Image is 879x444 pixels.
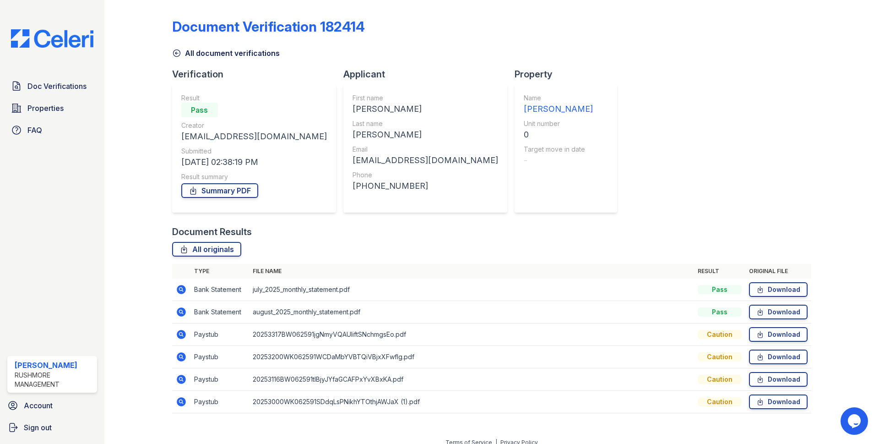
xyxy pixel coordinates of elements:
div: [DATE] 02:38:19 PM [181,156,327,169]
div: Result summary [181,172,327,181]
div: Rushmore Management [15,371,93,389]
a: Download [749,350,808,364]
a: Account [4,396,101,415]
div: Last name [353,119,498,128]
td: 20253200WK062591WCDaMbYVBTQiVBjxXFwfIg.pdf [249,346,694,368]
span: Properties [27,103,64,114]
div: [PERSON_NAME] [353,103,498,115]
div: Applicant [343,68,515,81]
a: Name [PERSON_NAME] [524,93,593,115]
img: CE_Logo_Blue-a8612792a0a2168367f1c8372b55b34899dd931a85d93a1a3d3e32e68fde9ad4.png [4,29,101,48]
span: Account [24,400,53,411]
a: FAQ [7,121,97,139]
iframe: chat widget [841,407,870,435]
th: File name [249,264,694,279]
div: [PERSON_NAME] [15,360,93,371]
th: Original file [745,264,811,279]
td: 20253317BW062591jgNmyVQAUIiftSNchmgsEo.pdf [249,323,694,346]
div: Email [353,145,498,154]
div: Name [524,93,593,103]
div: Caution [698,330,742,339]
div: Unit number [524,119,593,128]
div: Creator [181,121,327,130]
div: Result [181,93,327,103]
span: Sign out [24,422,52,433]
a: Download [749,305,808,319]
span: Doc Verifications [27,81,87,92]
div: Caution [698,375,742,384]
td: Paystub [190,391,249,413]
td: Paystub [190,346,249,368]
td: Bank Statement [190,279,249,301]
div: Pass [698,285,742,294]
td: august_2025_monthly_statement.pdf [249,301,694,323]
div: [PERSON_NAME] [524,103,593,115]
a: Download [749,327,808,342]
div: First name [353,93,498,103]
div: 0 [524,128,593,141]
div: Property [515,68,624,81]
div: [EMAIL_ADDRESS][DOMAIN_NAME] [353,154,498,167]
td: july_2025_monthly_statement.pdf [249,279,694,301]
td: Paystub [190,323,249,346]
div: Verification [172,68,343,81]
div: Pass [181,103,218,117]
div: Pass [698,307,742,317]
a: All document verifications [172,48,280,59]
a: Sign out [4,418,101,437]
a: Summary PDF [181,183,258,198]
div: Submitted [181,147,327,156]
span: FAQ [27,125,42,136]
a: All originals [172,242,241,257]
div: [PERSON_NAME] [353,128,498,141]
div: - [524,154,593,167]
div: Phone [353,170,498,180]
a: Download [749,282,808,297]
a: Download [749,372,808,387]
div: Caution [698,352,742,362]
td: 20253000WK062591SDdqLsPNikhYTOthjAWJaX (1).pdf [249,391,694,413]
a: Download [749,395,808,409]
div: Document Results [172,225,252,238]
div: [EMAIL_ADDRESS][DOMAIN_NAME] [181,130,327,143]
td: Paystub [190,368,249,391]
div: Document Verification 182414 [172,18,365,35]
td: Bank Statement [190,301,249,323]
div: Caution [698,397,742,406]
div: Target move in date [524,145,593,154]
a: Properties [7,99,97,117]
td: 20253116BW062591tlBjyJYfaGCAFPxYvXBxKA.pdf [249,368,694,391]
th: Result [694,264,745,279]
a: Doc Verifications [7,77,97,95]
th: Type [190,264,249,279]
div: [PHONE_NUMBER] [353,180,498,192]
